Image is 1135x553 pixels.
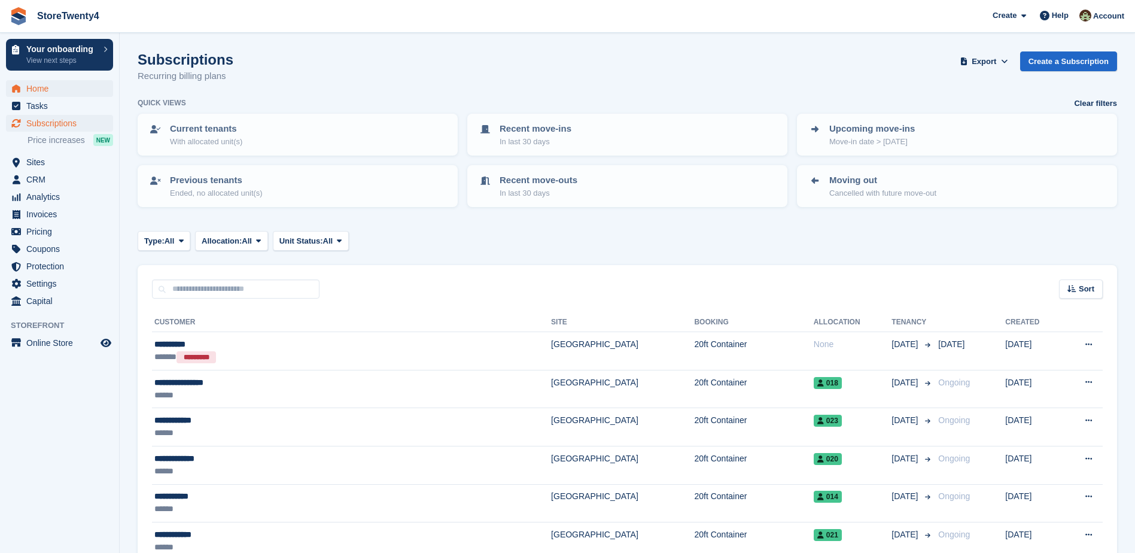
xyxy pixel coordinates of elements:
[829,136,915,148] p: Move-in date > [DATE]
[1079,10,1091,22] img: Lee Hanlon
[26,189,98,205] span: Analytics
[814,415,842,427] span: 023
[26,98,98,114] span: Tasks
[138,69,233,83] p: Recurring billing plans
[468,115,786,154] a: Recent move-ins In last 30 days
[694,446,813,484] td: 20ft Container
[26,206,98,223] span: Invoices
[6,258,113,275] a: menu
[139,166,457,206] a: Previous tenants Ended, no allocated unit(s)
[6,241,113,257] a: menu
[1005,484,1061,522] td: [DATE]
[891,490,920,503] span: [DATE]
[891,414,920,427] span: [DATE]
[938,415,970,425] span: Ongoing
[6,115,113,132] a: menu
[694,484,813,522] td: 20ft Container
[1005,370,1061,408] td: [DATE]
[1005,446,1061,484] td: [DATE]
[814,338,892,351] div: None
[1005,332,1061,370] td: [DATE]
[798,166,1116,206] a: Moving out Cancelled with future move-out
[829,174,936,187] p: Moving out
[1005,313,1061,332] th: Created
[1052,10,1069,22] span: Help
[138,98,186,108] h6: Quick views
[814,377,842,389] span: 018
[202,235,242,247] span: Allocation:
[938,491,970,501] span: Ongoing
[500,187,577,199] p: In last 30 days
[500,136,571,148] p: In last 30 days
[273,231,349,251] button: Unit Status: All
[551,484,694,522] td: [GEOGRAPHIC_DATA]
[500,122,571,136] p: Recent move-ins
[26,80,98,97] span: Home
[242,235,252,247] span: All
[170,187,263,199] p: Ended, no allocated unit(s)
[170,122,242,136] p: Current tenants
[814,529,842,541] span: 021
[694,332,813,370] td: 20ft Container
[829,122,915,136] p: Upcoming move-ins
[138,231,190,251] button: Type: All
[32,6,104,26] a: StoreTwenty4
[1020,51,1117,71] a: Create a Subscription
[891,528,920,541] span: [DATE]
[551,313,694,332] th: Site
[798,115,1116,154] a: Upcoming move-ins Move-in date > [DATE]
[170,174,263,187] p: Previous tenants
[938,454,970,463] span: Ongoing
[6,80,113,97] a: menu
[26,55,98,66] p: View next steps
[195,231,268,251] button: Allocation: All
[551,408,694,446] td: [GEOGRAPHIC_DATA]
[28,135,85,146] span: Price increases
[938,339,964,349] span: [DATE]
[6,39,113,71] a: Your onboarding View next steps
[26,335,98,351] span: Online Store
[6,154,113,171] a: menu
[26,45,98,53] p: Your onboarding
[1005,408,1061,446] td: [DATE]
[6,293,113,309] a: menu
[1074,98,1117,110] a: Clear filters
[551,446,694,484] td: [GEOGRAPHIC_DATA]
[814,453,842,465] span: 020
[6,171,113,188] a: menu
[10,7,28,25] img: stora-icon-8386f47178a22dfd0bd8f6a31ec36ba5ce8667c1dd55bd0f319d3a0aa187defe.svg
[694,370,813,408] td: 20ft Container
[26,223,98,240] span: Pricing
[26,115,98,132] span: Subscriptions
[279,235,323,247] span: Unit Status:
[6,189,113,205] a: menu
[26,171,98,188] span: CRM
[972,56,996,68] span: Export
[694,408,813,446] td: 20ft Container
[26,275,98,292] span: Settings
[170,136,242,148] p: With allocated unit(s)
[500,174,577,187] p: Recent move-outs
[26,258,98,275] span: Protection
[551,370,694,408] td: [GEOGRAPHIC_DATA]
[468,166,786,206] a: Recent move-outs In last 30 days
[99,336,113,350] a: Preview store
[958,51,1011,71] button: Export
[165,235,175,247] span: All
[11,320,119,332] span: Storefront
[829,187,936,199] p: Cancelled with future move-out
[6,206,113,223] a: menu
[152,313,551,332] th: Customer
[891,376,920,389] span: [DATE]
[891,452,920,465] span: [DATE]
[6,98,113,114] a: menu
[891,313,933,332] th: Tenancy
[938,530,970,539] span: Ongoing
[144,235,165,247] span: Type:
[6,275,113,292] a: menu
[814,491,842,503] span: 014
[551,332,694,370] td: [GEOGRAPHIC_DATA]
[938,378,970,387] span: Ongoing
[138,51,233,68] h1: Subscriptions
[139,115,457,154] a: Current tenants With allocated unit(s)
